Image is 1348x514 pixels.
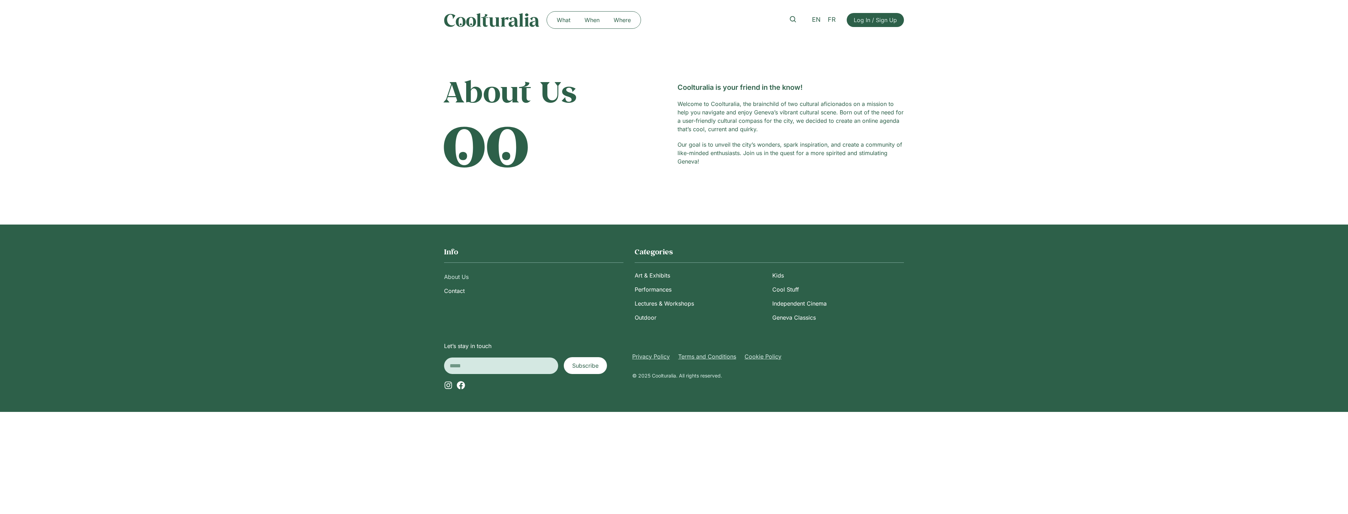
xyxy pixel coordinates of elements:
[745,352,781,361] a: Cookie Policy
[854,16,897,24] span: Log In / Sign Up
[632,352,904,361] nav: Menu
[550,14,577,26] a: What
[772,268,904,282] a: Kids
[632,352,670,361] a: Privacy Policy
[607,14,638,26] a: Where
[550,14,638,26] nav: Menu
[678,352,736,361] a: Terms and Conditions
[828,16,836,24] span: FR
[444,357,607,374] form: New Form
[564,357,607,374] button: Subscribe
[444,270,623,284] a: About Us
[808,15,824,25] a: EN
[635,247,904,257] h2: Categories
[678,82,904,93] p: Coolturalia is your friend in the know!
[444,342,625,350] p: Let’s stay in touch
[678,140,904,166] p: Our goal is to unveil the city’s wonders, spark inspiration, and create a community of like-minde...
[444,74,670,109] h1: About Us
[678,100,904,133] p: Welcome to Coolturalia, the brainchild of two cultural aficionados on a mission to help you navig...
[772,296,904,311] a: Independent Cinema
[824,15,839,25] a: FR
[444,270,623,298] nav: Menu
[444,284,623,298] a: Contact
[635,311,766,325] a: Outdoor
[444,247,623,257] h2: Info
[772,311,904,325] a: Geneva Classics
[635,268,766,282] a: Art & Exhibits
[572,361,599,370] span: Subscribe
[635,296,766,311] a: Lectures & Workshops
[635,268,904,325] nav: Menu
[635,282,766,296] a: Performances
[847,13,904,27] a: Log In / Sign Up
[577,14,607,26] a: When
[632,372,904,379] div: © 2025 Coolturalia. All rights reserved.
[772,282,904,296] a: Cool Stuff
[812,16,821,24] span: EN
